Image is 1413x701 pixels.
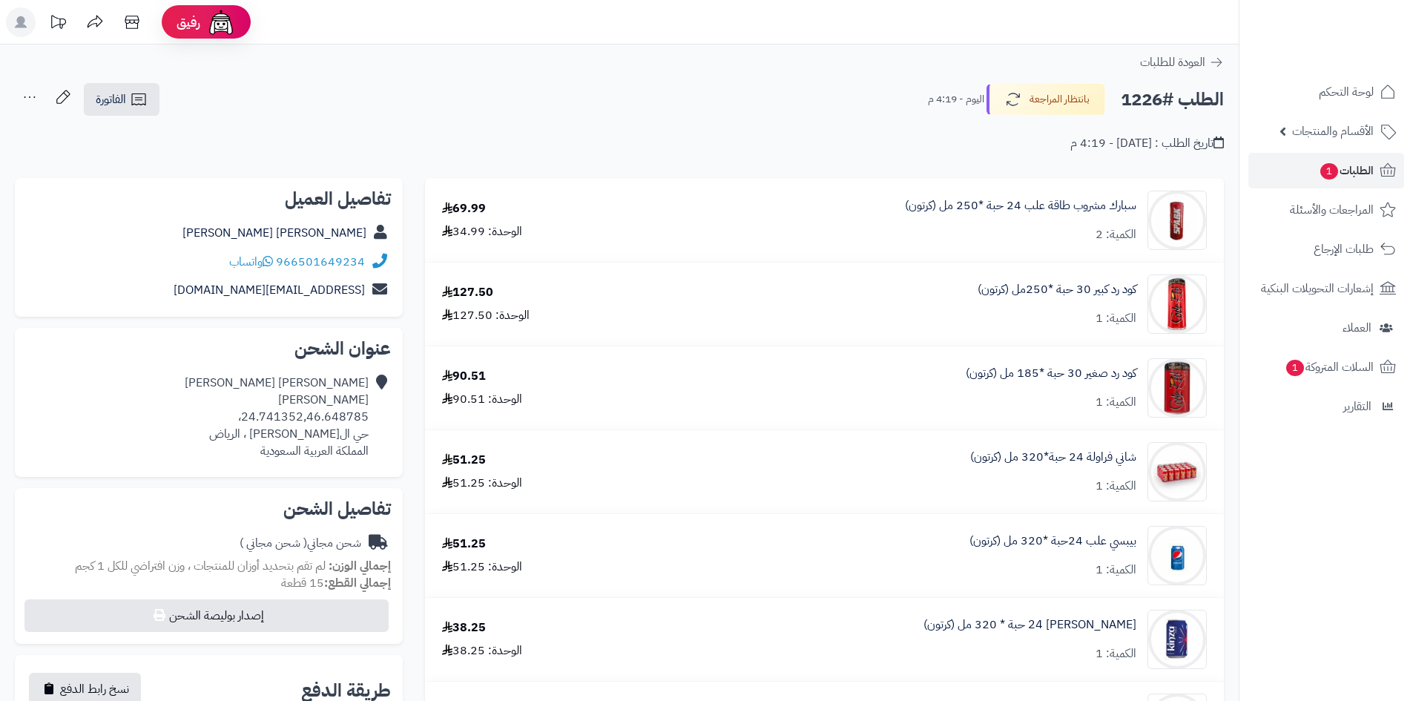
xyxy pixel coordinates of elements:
[27,340,391,358] h2: عنوان الشحن
[905,197,1136,214] a: سبارك مشروب طاقة علب 24 حبة *250 مل (كرتون)
[329,557,391,575] strong: إجمالي الوزن:
[442,452,486,469] div: 51.25
[442,559,522,576] div: الوحدة: 51.25
[1248,389,1404,424] a: التقارير
[442,536,486,553] div: 51.25
[1140,53,1224,71] a: العودة للطلبات
[174,281,365,299] a: [EMAIL_ADDRESS][DOMAIN_NAME]
[24,599,389,632] button: إصدار بوليصة الشحن
[1096,394,1136,411] div: الكمية: 1
[1290,200,1374,220] span: المراجعات والأسئلة
[96,90,126,108] span: الفاتورة
[1343,317,1371,338] span: العملاء
[928,92,984,107] small: اليوم - 4:19 م
[1148,358,1206,418] img: 1747536337-61lY7EtfpmL._AC_SL1500-90x90.jpg
[1319,160,1374,181] span: الطلبات
[1248,192,1404,228] a: المراجعات والأسئلة
[923,616,1136,633] a: [PERSON_NAME] 24 حبة * 320 مل (كرتون)
[442,223,522,240] div: الوحدة: 34.99
[185,375,369,459] div: [PERSON_NAME] [PERSON_NAME] [PERSON_NAME] 24.741352,46.648785، حي ال[PERSON_NAME] ، الرياض المملك...
[1096,226,1136,243] div: الكمية: 2
[1148,610,1206,669] img: 1747641255-37MuAnv2Ak8iDtNswclxY6RhRXkc7hb0-90x90.jpg
[1248,74,1404,110] a: لوحة التحكم
[177,13,200,31] span: رفيق
[987,84,1105,115] button: بانتظار المراجعة
[1096,310,1136,327] div: الكمية: 1
[301,682,391,700] h2: طريقة الدفع
[442,619,486,636] div: 38.25
[27,500,391,518] h2: تفاصيل الشحن
[1148,274,1206,334] img: 1747536125-51jkufB9faL._AC_SL1000-90x90.jpg
[276,253,365,271] a: 966501649234
[1148,526,1206,585] img: 1747594214-F4N7I6ut4KxqCwKXuHIyEbecxLiH4Cwr-90x90.jpg
[60,680,129,698] span: نسخ رابط الدفع
[39,7,76,41] a: تحديثات المنصة
[1248,231,1404,267] a: طلبات الإرجاع
[240,535,361,552] div: شحن مجاني
[1261,278,1374,299] span: إشعارات التحويلات البنكية
[1286,360,1304,376] span: 1
[1121,85,1224,115] h2: الطلب #1226
[1148,442,1206,501] img: 1747542077-4f066927-1750-4e9d-9c34-ff2f7387-90x90.jpg
[1319,82,1374,102] span: لوحة التحكم
[442,642,522,659] div: الوحدة: 38.25
[442,307,530,324] div: الوحدة: 127.50
[27,190,391,208] h2: تفاصيل العميل
[1314,239,1374,260] span: طلبات الإرجاع
[84,83,159,116] a: الفاتورة
[1248,349,1404,385] a: السلات المتروكة1
[281,574,391,592] small: 15 قطعة
[442,391,522,408] div: الوحدة: 90.51
[978,281,1136,298] a: كود رد كبير 30 حبة *250مل (كرتون)
[969,533,1136,550] a: بيبسي علب 24حبة *320 مل (كرتون)
[1140,53,1205,71] span: العودة للطلبات
[970,449,1136,466] a: شاني فراولة 24 حبة*320 مل (كرتون)
[966,365,1136,382] a: كود رد صغير 30 حبة *185 مل (كرتون)
[1343,396,1371,417] span: التقارير
[1148,191,1206,250] img: 1747517517-f85b5201-d493-429b-b138-9978c401-90x90.jpg
[442,284,493,301] div: 127.50
[1096,645,1136,662] div: الكمية: 1
[1096,562,1136,579] div: الكمية: 1
[1248,310,1404,346] a: العملاء
[442,368,486,385] div: 90.51
[324,574,391,592] strong: إجمالي القطع:
[1312,38,1399,69] img: logo-2.png
[1285,357,1374,378] span: السلات المتروكة
[442,475,522,492] div: الوحدة: 51.25
[182,224,366,242] a: [PERSON_NAME] [PERSON_NAME]
[1320,163,1338,180] span: 1
[442,200,486,217] div: 69.99
[1070,135,1224,152] div: تاريخ الطلب : [DATE] - 4:19 م
[240,534,307,552] span: ( شحن مجاني )
[1292,121,1374,142] span: الأقسام والمنتجات
[206,7,236,37] img: ai-face.png
[75,557,326,575] span: لم تقم بتحديد أوزان للمنتجات ، وزن افتراضي للكل 1 كجم
[1248,271,1404,306] a: إشعارات التحويلات البنكية
[1248,153,1404,188] a: الطلبات1
[229,253,273,271] a: واتساب
[1096,478,1136,495] div: الكمية: 1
